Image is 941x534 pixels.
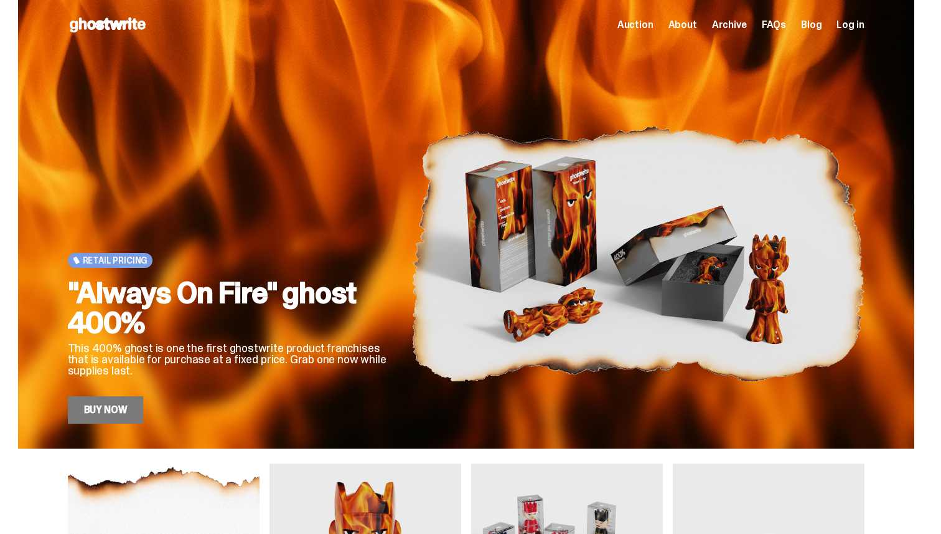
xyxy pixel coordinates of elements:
[762,20,786,30] a: FAQs
[801,20,822,30] a: Blog
[68,278,391,338] h2: "Always On Fire" ghost 400%
[411,83,864,424] img: "Always On Fire" ghost 400%
[712,20,747,30] a: Archive
[68,343,391,376] p: This 400% ghost is one the first ghostwrite product franchises that is available for purchase at ...
[617,20,653,30] a: Auction
[836,20,864,30] a: Log in
[68,396,144,424] a: Buy Now
[668,20,697,30] a: About
[83,255,148,265] span: Retail Pricing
